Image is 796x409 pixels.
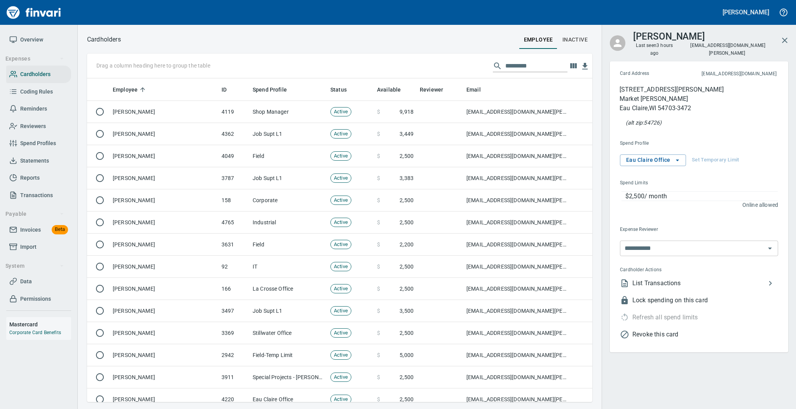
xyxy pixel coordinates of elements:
span: Spend Profiles [20,139,56,148]
span: ID [222,85,237,94]
span: $ [377,285,380,293]
p: [STREET_ADDRESS][PERSON_NAME] [620,85,724,94]
td: [EMAIL_ADDRESS][DOMAIN_NAME][PERSON_NAME] [463,256,572,278]
a: Transactions [6,187,71,204]
td: 4049 [218,145,250,167]
span: Active [331,241,351,248]
td: 3497 [218,300,250,322]
h3: [PERSON_NAME] [633,29,705,42]
span: 2,500 [400,218,414,226]
td: 166 [218,278,250,300]
button: Download table [579,61,591,72]
span: Transactions [20,191,53,200]
span: Active [331,374,351,381]
span: Active [331,153,351,160]
h5: [PERSON_NAME] [723,8,769,16]
span: Payable [5,209,64,219]
h6: Mastercard [9,320,71,329]
span: $ [377,130,380,138]
a: Reviewers [6,118,71,135]
td: 2942 [218,344,250,366]
button: [PERSON_NAME] [721,6,771,18]
span: ID [222,85,227,94]
p: Eau Claire , WI 54703-3472 [620,104,724,113]
a: Coding Rules [6,83,71,101]
button: Close cardholder [775,31,794,50]
nav: breadcrumb [87,35,121,44]
span: Data [20,277,32,286]
span: Coding Rules [20,87,53,97]
td: 3631 [218,234,250,256]
span: Reminders [20,104,47,114]
span: Spend Limits [620,179,712,187]
a: Reports [6,169,71,187]
td: [EMAIL_ADDRESS][DOMAIN_NAME][PERSON_NAME] [463,123,572,145]
td: IT [250,256,327,278]
td: 4362 [218,123,250,145]
span: Status [330,85,357,94]
span: List Transactions [632,279,766,288]
span: Active [331,329,351,337]
span: Active [331,108,351,116]
a: Data [6,273,71,290]
span: Invoices [20,225,41,235]
td: [PERSON_NAME] [110,189,218,211]
span: $ [377,152,380,160]
span: Reviewers [20,121,46,131]
a: Finvari [5,3,63,22]
span: Employee [113,85,138,94]
button: Payable [2,207,67,221]
span: 2,500 [400,395,414,403]
span: Eau Claire Office [626,155,680,165]
span: $ [377,218,380,226]
p: Online allowed [614,201,778,209]
span: $ [377,329,380,337]
p: Drag a column heading here to group the table [96,62,210,69]
span: 3,383 [400,174,414,182]
td: 3911 [218,366,250,388]
td: Corporate [250,189,327,211]
span: 2,500 [400,285,414,293]
td: [PERSON_NAME] [110,278,218,300]
td: La Crosse Office [250,278,327,300]
span: Lock spending on this card [632,296,778,305]
td: [PERSON_NAME] [110,211,218,234]
a: InvoicesBeta [6,221,71,239]
span: System [5,261,64,271]
button: Open [765,243,775,254]
span: $ [377,263,380,270]
span: Email [466,85,491,94]
td: 92 [218,256,250,278]
span: $ [377,307,380,315]
td: [EMAIL_ADDRESS][DOMAIN_NAME][PERSON_NAME] [463,300,572,322]
span: $ [377,174,380,182]
p: Market [PERSON_NAME] [620,94,724,104]
span: Active [331,307,351,315]
span: 5,000 [400,351,414,359]
td: Job Supt L1 [250,123,327,145]
td: Industrial [250,211,327,234]
span: 3,500 [400,307,414,315]
td: [PERSON_NAME] [110,322,218,344]
span: Active [331,175,351,182]
p: $2,500 / month [625,192,778,201]
span: Revoke this card [632,330,778,339]
td: [EMAIL_ADDRESS][DOMAIN_NAME][PERSON_NAME] [463,101,572,123]
td: Stillwater Office [250,322,327,344]
td: Shop Manager [250,101,327,123]
td: Job Supt L1 [250,300,327,322]
span: Active [331,263,351,270]
td: Field [250,234,327,256]
span: Status [330,85,347,94]
span: Expense Reviewer [620,226,717,234]
td: [PERSON_NAME] [110,123,218,145]
span: Cardholders [20,69,51,79]
span: employee [524,35,553,45]
td: [EMAIL_ADDRESS][DOMAIN_NAME][PERSON_NAME] [463,211,572,234]
td: [EMAIL_ADDRESS][DOMAIN_NAME][PERSON_NAME] [463,344,572,366]
span: Active [331,352,351,359]
td: Special Projects - [PERSON_NAME] [250,366,327,388]
span: Inactive [562,35,588,45]
td: [EMAIL_ADDRESS][DOMAIN_NAME][PERSON_NAME] [463,234,572,256]
span: This is the email address for cardholder receipts [676,70,777,78]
